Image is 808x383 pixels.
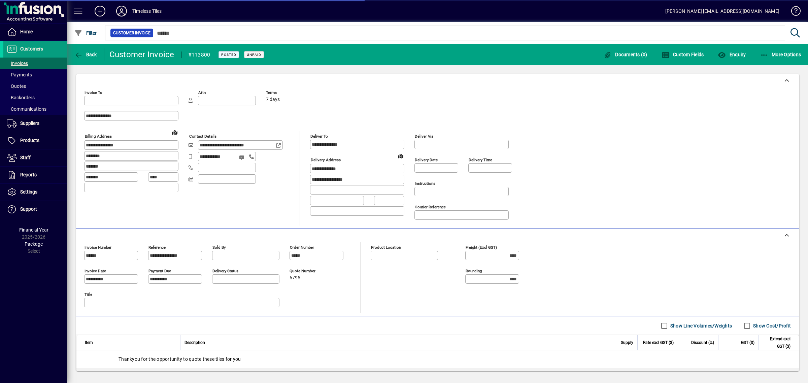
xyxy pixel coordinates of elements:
mat-label: Attn [198,90,206,95]
label: Show Cost/Profit [752,322,791,329]
span: Posted [221,53,236,57]
a: Products [3,132,67,149]
span: Quotes [7,83,26,89]
span: 7 days [266,97,280,102]
span: Rate excl GST ($) [643,339,674,346]
mat-label: Sold by [212,245,226,250]
a: View on map [395,150,406,161]
span: Reports [20,172,37,177]
span: Support [20,206,37,212]
button: Back [73,48,99,61]
span: Enquiry [718,52,746,57]
div: Thankyou for the opportunity to quote these tiles for you [76,350,799,368]
div: [PERSON_NAME] [EMAIL_ADDRESS][DOMAIN_NAME] [665,6,779,16]
div: #113800 [188,49,210,60]
span: Extend excl GST ($) [763,335,790,350]
a: Suppliers [3,115,67,132]
span: Home [20,29,33,34]
button: Profile [111,5,132,17]
mat-label: Invoice To [85,90,102,95]
span: Item [85,339,93,346]
mat-label: Payment due [148,269,171,273]
a: Reports [3,167,67,183]
span: Invoices [7,61,28,66]
mat-label: Order number [290,245,314,250]
span: Supply [621,339,633,346]
mat-label: Reference [148,245,166,250]
div: Customer Invoice [109,49,174,60]
mat-label: Delivery time [469,158,492,162]
span: GST ($) [741,339,754,346]
span: Customers [20,46,43,51]
span: Products [20,138,39,143]
button: More Options [759,48,803,61]
mat-label: Instructions [415,181,435,186]
button: Add [89,5,111,17]
span: Communications [7,106,46,112]
mat-label: Delivery date [415,158,438,162]
a: Backorders [3,92,67,103]
span: Backorders [7,95,35,100]
a: Settings [3,184,67,201]
a: Staff [3,149,67,166]
mat-label: Deliver via [415,134,433,139]
a: View on map [169,127,180,138]
span: Terms [266,91,306,95]
span: Discount (%) [691,339,714,346]
span: 6795 [290,275,300,281]
span: Back [74,52,97,57]
mat-label: Deliver To [310,134,328,139]
a: Support [3,201,67,218]
button: Send SMS [234,149,250,166]
span: Payments [7,72,32,77]
app-page-header-button: Back [67,48,104,61]
button: Enquiry [716,48,747,61]
a: Home [3,24,67,40]
span: Settings [20,189,37,195]
button: Custom Fields [660,48,706,61]
mat-label: Invoice date [85,269,106,273]
span: Unpaid [247,53,261,57]
mat-label: Delivery status [212,269,238,273]
mat-label: Invoice number [85,245,111,250]
span: Documents (0) [604,52,647,57]
span: Suppliers [20,120,39,126]
span: Financial Year [19,227,48,233]
mat-label: Courier Reference [415,205,446,209]
span: Package [25,241,43,247]
span: Staff [20,155,31,160]
div: Timeless Tiles [132,6,162,16]
span: Description [184,339,205,346]
mat-label: Title [85,292,92,297]
a: Quotes [3,80,67,92]
a: Payments [3,69,67,80]
mat-label: Freight (excl GST) [466,245,497,250]
span: Filter [74,30,97,36]
button: Documents (0) [602,48,649,61]
mat-label: Rounding [466,269,482,273]
span: Quote number [290,269,330,273]
span: More Options [760,52,801,57]
label: Show Line Volumes/Weights [669,322,732,329]
mat-label: Product location [371,245,401,250]
button: Filter [73,27,99,39]
span: Custom Fields [662,52,704,57]
a: Invoices [3,58,67,69]
a: Knowledge Base [786,1,800,23]
span: Customer Invoice [113,30,150,36]
a: Communications [3,103,67,115]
